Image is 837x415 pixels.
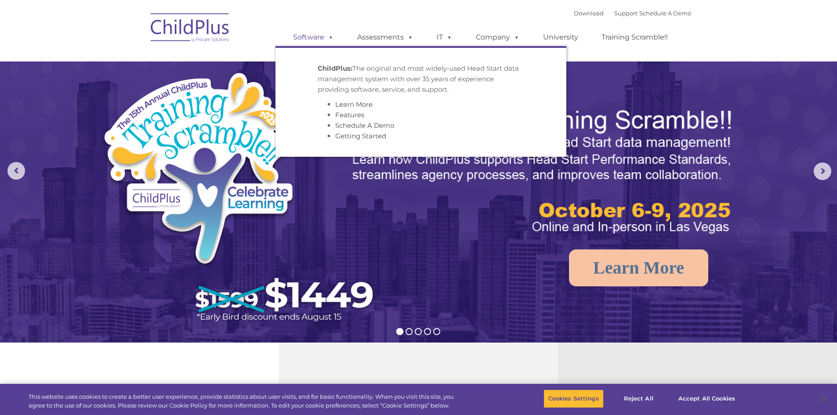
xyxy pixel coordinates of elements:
[335,121,394,130] a: Schedule A Demo
[813,389,833,408] button: Close
[122,58,149,65] span: Last name
[674,390,740,408] button: Accept All Cookies
[29,393,460,410] div: This website uses cookies to create a better user experience, provide statistics about user visit...
[574,10,691,17] font: |
[284,29,343,46] a: Software
[569,249,708,286] a: Learn More
[146,7,234,51] img: ChildPlus by Procare Solutions
[335,132,386,140] a: Getting Started
[544,390,604,408] button: Cookies Settings
[534,29,587,46] a: University
[614,10,638,17] a: Support
[318,64,352,72] strong: ChildPlus:
[335,111,364,119] a: Features
[593,29,677,46] a: Training Scramble!!
[574,10,604,17] a: Download
[639,10,691,17] a: Schedule A Demo
[611,390,666,408] button: Reject All
[428,29,461,46] a: IT
[348,29,422,46] a: Assessments
[318,63,524,95] p: The original and most widely-used Head Start data management system with over 35 years of experie...
[467,29,529,46] a: Company
[122,94,159,101] span: Phone number
[335,100,373,108] a: Learn More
